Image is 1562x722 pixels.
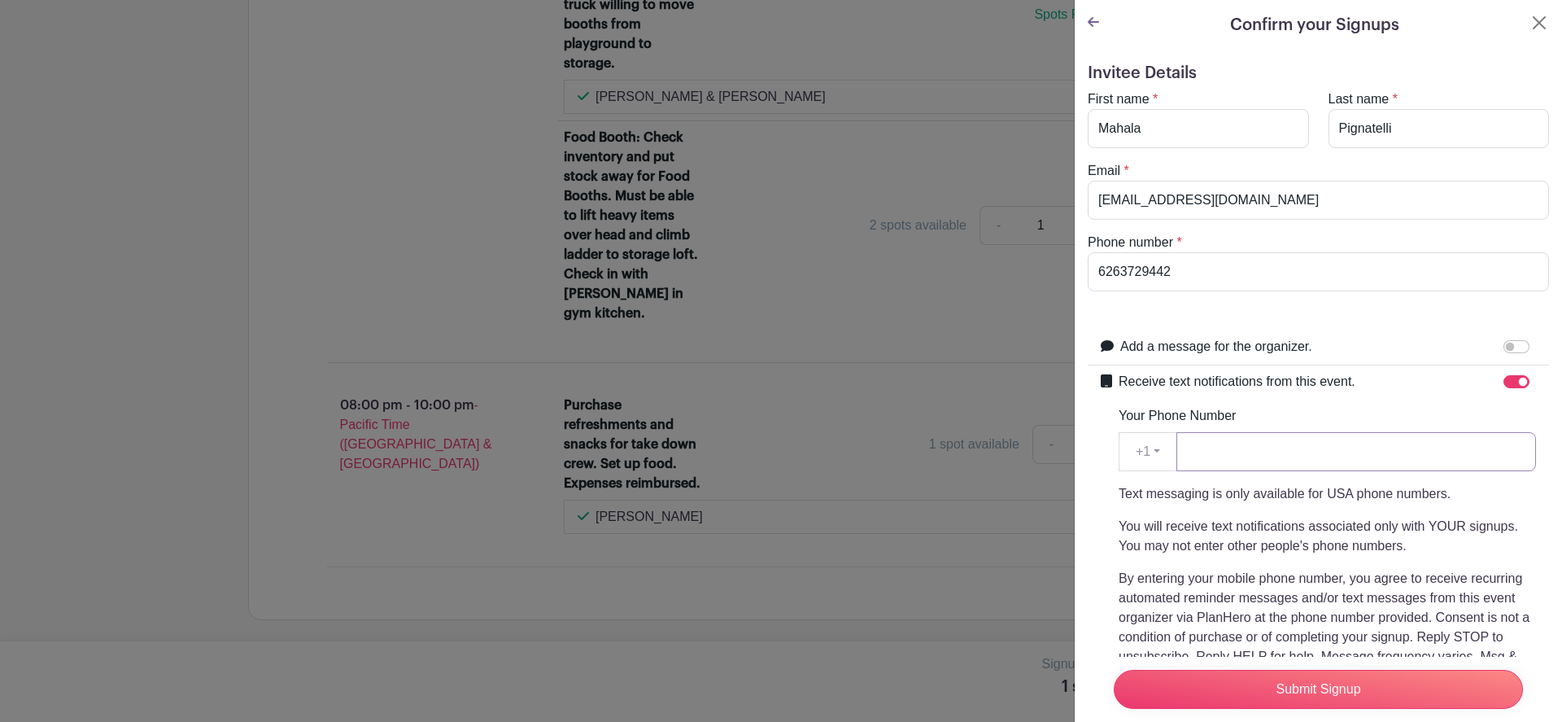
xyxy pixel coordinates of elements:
[1119,406,1236,426] label: Your Phone Number
[1329,90,1390,109] label: Last name
[1529,13,1549,33] button: Close
[1088,63,1549,83] h5: Invitee Details
[1119,517,1536,556] p: You will receive text notifications associated only with YOUR signups. You may not enter other pe...
[1114,670,1523,709] input: Submit Signup
[1088,161,1120,181] label: Email
[1119,569,1536,686] p: By entering your mobile phone number, you agree to receive recurring automated reminder messages ...
[1088,90,1150,109] label: First name
[1119,372,1355,392] label: Receive text notifications from this event.
[1119,432,1177,471] button: +1
[1088,233,1173,252] label: Phone number
[1120,337,1312,357] label: Add a message for the organizer.
[1230,13,1399,37] h5: Confirm your Signups
[1119,484,1536,504] p: Text messaging is only available for USA phone numbers.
